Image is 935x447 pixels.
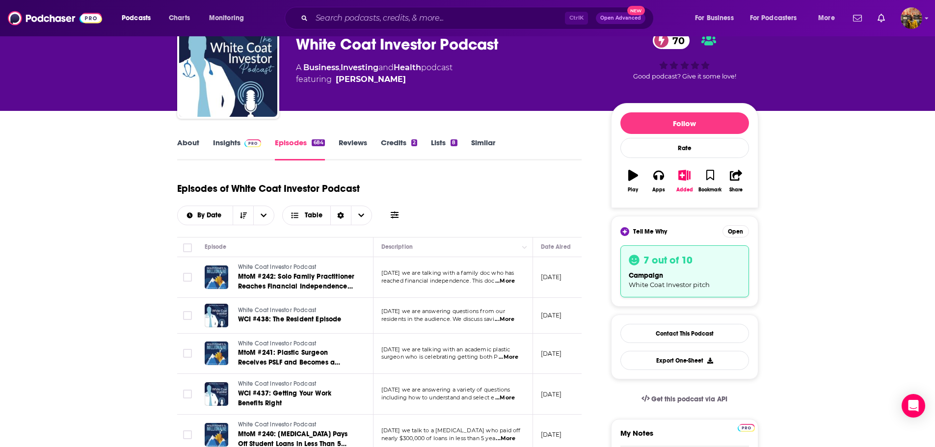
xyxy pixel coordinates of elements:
span: Toggle select row [183,349,192,358]
div: Description [381,241,413,253]
a: White Coat Investor Podcast [238,263,356,272]
div: 70Good podcast? Give it some love! [611,26,758,86]
h1: Episodes of White Coat Investor Podcast [177,183,360,195]
span: including how to understand and select e [381,394,495,401]
div: Share [729,187,743,193]
button: open menu [811,10,847,26]
a: MtoM #242: Solo Family Practitioner Reaches Financial Independence and Finance 101: Financial Ind... [238,272,356,291]
span: ...More [499,353,518,361]
a: Investing [341,63,378,72]
span: Ctrl K [565,12,588,25]
span: More [818,11,835,25]
span: reached financial independence. This doc [381,277,495,284]
span: Toggle select row [183,273,192,282]
label: My Notes [620,428,749,446]
a: Pro website [738,422,755,432]
span: White Coat Investor Podcast [238,421,317,428]
div: Episode [205,241,227,253]
span: [DATE] we are answering questions from our [381,308,505,315]
span: ...More [495,316,514,323]
input: Search podcasts, credits, & more... [312,10,565,26]
span: [DATE] we are talking with a family doc who has [381,269,514,276]
span: Open Advanced [600,16,641,21]
div: Apps [652,187,665,193]
button: Sort Direction [233,206,253,225]
div: Search podcasts, credits, & more... [294,7,663,29]
span: Table [305,212,322,219]
button: Column Actions [519,241,531,253]
span: Logged in as hratnayake [901,7,922,29]
img: Podchaser Pro [244,139,262,147]
button: Bookmark [697,163,723,199]
button: Apps [646,163,671,199]
span: featuring [296,74,453,85]
div: 2 [411,139,417,146]
p: [DATE] [541,390,562,398]
a: White Coat Investor Podcast [238,340,356,348]
span: surgeon who is celebrating getting both P [381,353,498,360]
a: Charts [162,10,196,26]
div: Sort Direction [330,206,351,225]
span: ...More [496,435,515,443]
button: Open [722,225,749,237]
span: nearly $300,000 of loans in less than 5 yea [381,435,495,442]
span: White Coat Investor Podcast [238,380,317,387]
a: InsightsPodchaser Pro [213,138,262,160]
span: Podcasts [122,11,151,25]
img: White Coat Investor Podcast [179,19,277,117]
span: For Business [695,11,734,25]
span: campaign [629,271,663,280]
span: Toggle select row [183,430,192,439]
span: [DATE] we talk to a [MEDICAL_DATA] who paid off [381,427,521,434]
a: WCI #438: The Resident Episode [238,315,355,324]
div: A podcast [296,62,453,85]
span: 70 [663,32,690,49]
div: Open Intercom Messenger [902,394,925,418]
span: and [378,63,394,72]
a: Business [303,63,339,72]
span: Toggle select row [183,390,192,398]
div: 684 [312,139,324,146]
button: Share [723,163,748,199]
span: White Coat Investor Podcast [238,340,317,347]
div: Play [628,187,638,193]
span: ...More [495,394,515,402]
a: White Coat Investor Podcast [238,421,356,429]
p: [DATE] [541,273,562,281]
a: Similar [471,138,495,160]
img: Podchaser - Follow, Share and Rate Podcasts [8,9,102,27]
a: Contact This Podcast [620,324,749,343]
div: Bookmark [698,187,721,193]
span: Charts [169,11,190,25]
span: Toggle select row [183,311,192,320]
a: Reviews [339,138,367,160]
button: open menu [744,10,811,26]
a: MtoM #241: Plastic Surgeon Receives PSLF and Becomes a Millionaire and Finance 101: PSLF [238,348,356,368]
span: Tell Me Why [633,228,667,236]
img: Podchaser Pro [738,424,755,432]
p: [DATE] [541,349,562,358]
button: open menu [178,212,233,219]
span: MtoM #241: Plastic Surgeon Receives PSLF and Becomes a Millionaire and Finance 101: PSLF [238,348,347,376]
span: White Coat Investor Podcast [238,307,317,314]
p: [DATE] [541,311,562,319]
div: Added [676,187,693,193]
a: Health [394,63,421,72]
span: WCI #438: The Resident Episode [238,315,342,323]
img: tell me why sparkle [622,229,628,235]
span: residents in the audience. We discuss savi [381,316,494,322]
button: Follow [620,112,749,134]
a: White Coat Investor Podcast [238,306,355,315]
a: Show notifications dropdown [874,10,889,26]
button: Play [620,163,646,199]
h2: Choose List sort [177,206,275,225]
a: About [177,138,199,160]
button: Open AdvancedNew [596,12,645,24]
button: Choose View [282,206,372,225]
a: Credits2 [381,138,417,160]
span: [DATE] we are talking with an academic plastic [381,346,510,353]
button: open menu [202,10,257,26]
